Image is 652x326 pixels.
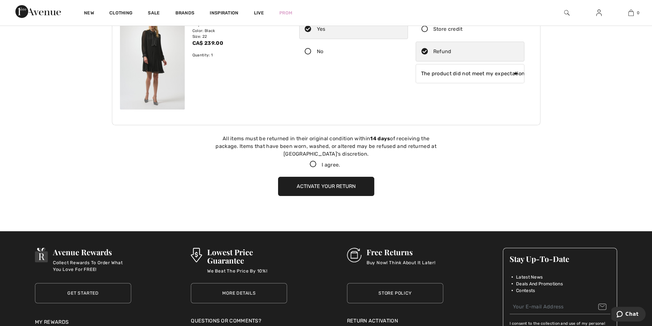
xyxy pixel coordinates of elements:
[192,28,288,34] div: Color: Black
[191,283,287,303] a: More Details
[35,248,48,262] img: Avenue Rewards
[299,19,408,39] label: Yes
[433,48,452,55] div: Refund
[347,317,443,325] a: Return Activation
[109,10,132,17] a: Clothing
[367,248,436,256] h3: Free Returns
[516,287,535,294] span: Contests
[35,319,69,325] a: My Rewards
[278,177,374,196] button: Activate your return
[35,283,131,303] a: Get Started
[305,161,348,169] label: I agree.
[367,259,436,272] p: Buy Now! Think About It Later!
[628,9,634,17] img: My Bag
[192,52,288,58] div: Quantity: 1
[207,268,287,281] p: We Beat The Price By 10%!
[191,248,202,262] img: Lowest Price Guarantee
[516,274,543,281] span: Latest News
[564,9,570,17] img: search the website
[175,10,195,17] a: Brands
[516,281,563,287] span: Deals And Promotions
[120,12,185,110] img: joseph-ribkoff-dresses-jumpsuits-black_254902a_2_1484_search.jpg
[347,248,361,262] img: Free Returns
[148,10,160,17] a: Sale
[279,10,292,16] a: Prom
[192,39,288,47] div: CA$ 239.00
[254,10,264,16] a: Live
[637,10,639,16] span: 0
[53,248,131,256] h3: Avenue Rewards
[370,135,390,142] strong: 14 days
[591,9,607,17] a: Sign In
[210,10,238,17] span: Inspiration
[615,9,647,17] a: 0
[15,5,61,18] img: 1ère Avenue
[596,9,602,17] img: My Info
[84,10,94,17] a: New
[611,307,646,323] iframe: Opens a widget where you can chat to one of our agents
[192,34,288,39] div: Size: 22
[299,42,408,61] label: No
[207,248,287,265] h3: Lowest Price Guarantee
[433,25,463,33] div: Store credit
[347,283,443,303] a: Store Policy
[510,300,610,314] input: Your E-mail Address
[510,255,610,263] h3: Stay Up-To-Date
[53,259,131,272] p: Collect Rewards To Order What You Love For FREE!
[214,135,438,158] div: All items must be returned in their original condition within of receiving the package. Items tha...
